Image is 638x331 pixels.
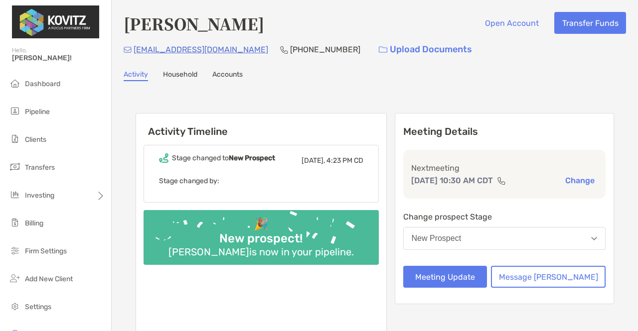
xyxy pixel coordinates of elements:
span: Add New Client [25,275,73,283]
a: Household [163,70,197,81]
div: Stage changed to [172,154,275,162]
button: Transfer Funds [554,12,626,34]
span: Firm Settings [25,247,67,255]
img: transfers icon [9,161,21,173]
a: Upload Documents [372,39,478,60]
img: investing icon [9,189,21,201]
div: [PERSON_NAME] is now in your pipeline. [164,246,358,258]
div: New Prospect [412,234,462,243]
img: Phone Icon [280,46,288,54]
span: Dashboard [25,80,60,88]
span: Transfers [25,163,55,172]
img: Open dropdown arrow [591,237,597,240]
img: pipeline icon [9,105,21,117]
h6: Activity Timeline [136,113,386,137]
span: Pipeline [25,108,50,116]
p: Next meeting [411,162,598,174]
p: [EMAIL_ADDRESS][DOMAIN_NAME] [134,43,268,56]
b: New Prospect [229,154,275,162]
span: 4:23 PM CD [326,156,363,165]
img: button icon [379,46,387,53]
button: New Prospect [403,227,606,250]
img: communication type [497,177,506,185]
img: clients icon [9,133,21,145]
img: Zoe Logo [12,4,99,40]
p: [PHONE_NUMBER] [290,43,360,56]
button: Change [562,175,598,186]
img: firm-settings icon [9,244,21,256]
a: Accounts [212,70,243,81]
div: 🎉 [250,217,273,231]
img: Event icon [159,153,168,163]
span: [DATE], [302,156,325,165]
p: Change prospect Stage [403,211,606,223]
img: dashboard icon [9,77,21,89]
span: Settings [25,303,51,311]
img: Email Icon [124,47,132,53]
button: Meeting Update [403,266,487,288]
h4: [PERSON_NAME] [124,12,264,35]
div: New prospect! [215,231,307,246]
a: Activity [124,70,148,81]
p: Meeting Details [403,125,606,138]
span: Investing [25,191,54,200]
span: [PERSON_NAME]! [12,54,105,62]
button: Message [PERSON_NAME] [491,266,606,288]
span: Billing [25,219,43,227]
p: Stage changed by: [159,175,363,187]
span: Clients [25,135,46,144]
img: add_new_client icon [9,272,21,284]
img: billing icon [9,217,21,228]
img: settings icon [9,300,21,312]
button: Open Account [477,12,546,34]
p: [DATE] 10:30 AM CDT [411,174,493,187]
